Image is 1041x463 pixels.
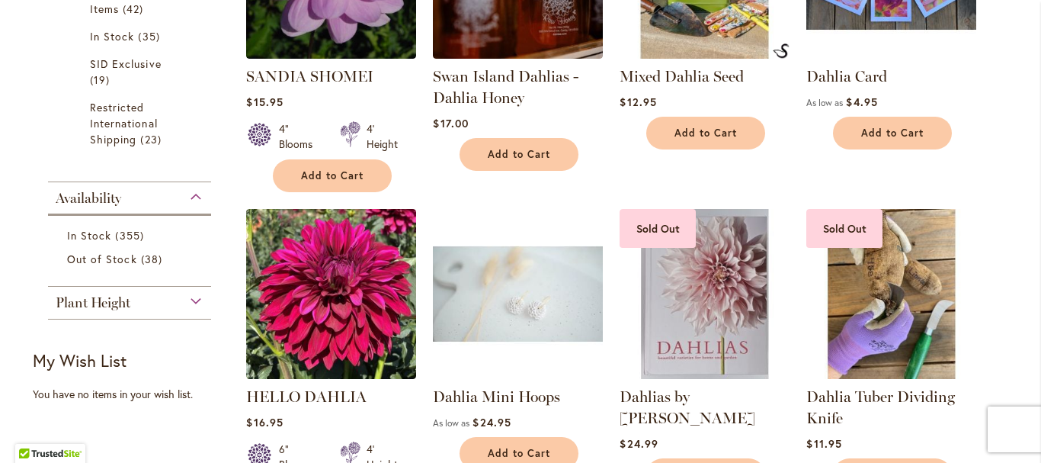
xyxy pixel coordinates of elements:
span: $11.95 [806,436,841,451]
span: Out of Stock [67,252,137,266]
span: As low as [806,97,843,108]
a: Out of Stock 38 [67,251,196,267]
a: Dahlia Tuber Dividing Knife Sold Out [806,368,976,382]
img: Mixed Dahlia Seed [773,43,790,59]
strong: My Wish List [33,349,127,371]
span: 35 [138,28,163,44]
span: Add to Cart [674,127,737,140]
a: Dahlias by [PERSON_NAME] [620,387,755,427]
span: Add to Cart [488,447,550,460]
a: SID Exclusive [90,56,173,88]
span: 42 [123,1,147,17]
div: You have no items in your wish list. [33,387,236,402]
a: Group shot of Dahlia Cards [806,47,976,62]
div: Sold Out [806,209,882,248]
span: 38 [141,251,166,267]
div: Sold Out [620,209,696,248]
a: Swan Island Dahlias - Dahlia Honey [433,67,578,107]
span: Add to Cart [488,148,550,161]
a: SANDIA SHOMEI [246,67,373,85]
a: Hello Dahlia [246,368,416,382]
div: 4" Blooms [279,121,322,152]
span: $24.99 [620,436,658,451]
span: 19 [90,72,114,88]
span: $4.95 [846,95,877,109]
div: 4' Height [367,121,398,152]
span: As low as [433,417,469,429]
a: SANDIA SHOMEI [246,47,416,62]
span: Add to Cart [861,127,924,140]
a: In Stock [90,28,173,44]
img: Dahlia Tuber Dividing Knife [806,209,976,379]
span: $16.95 [246,415,283,429]
a: Dahlia Tuber Dividing Knife [806,387,955,427]
button: Add to Cart [646,117,765,150]
span: $15.95 [246,95,283,109]
a: Dahlias by Naomi Slade - FRONT Sold Out [620,368,790,382]
span: $17.00 [433,116,468,130]
span: 23 [140,131,165,147]
span: $12.95 [620,95,656,109]
span: 355 [115,227,147,243]
a: Dahlia Mini Hoops [433,387,560,406]
span: Restricted International Shipping [90,100,158,146]
img: Dahlias by Naomi Slade - FRONT [620,209,790,379]
span: Availability [56,190,121,207]
img: Hello Dahlia [246,209,416,379]
span: $24.95 [472,415,511,429]
a: Restricted International Shipping [90,99,173,147]
a: In Stock 355 [67,227,196,243]
a: Mixed Dahlia Seed Mixed Dahlia Seed [620,47,790,62]
a: Dahlia Mini Hoops [433,368,603,382]
a: Swan Island Dahlias - Dahlia Honey [433,47,603,62]
span: Plant Height [56,294,130,311]
span: Add to Cart [301,169,364,182]
a: Mixed Dahlia Seed [620,67,744,85]
a: Dahlia Card [806,67,887,85]
img: Dahlia Mini Hoops [433,209,603,379]
span: SID Exclusive [90,56,162,71]
span: In Stock [90,29,134,43]
button: Add to Cart [460,138,578,171]
button: Add to Cart [833,117,952,150]
a: HELLO DAHLIA [246,387,367,406]
iframe: Launch Accessibility Center [11,409,54,452]
button: Add to Cart [273,159,392,192]
span: In Stock [67,228,111,243]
